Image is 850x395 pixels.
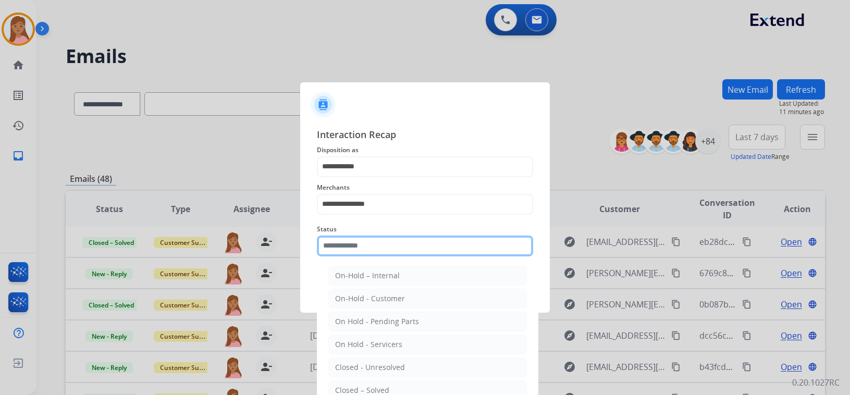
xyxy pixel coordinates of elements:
[335,316,419,327] div: On Hold - Pending Parts
[317,127,533,144] span: Interaction Recap
[317,223,533,236] span: Status
[335,270,400,281] div: On-Hold – Internal
[311,92,336,117] img: contactIcon
[792,376,840,389] p: 0.20.1027RC
[317,181,533,194] span: Merchants
[335,293,405,304] div: On-Hold - Customer
[335,362,405,373] div: Closed - Unresolved
[317,144,533,156] span: Disposition as
[335,339,402,350] div: On Hold - Servicers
